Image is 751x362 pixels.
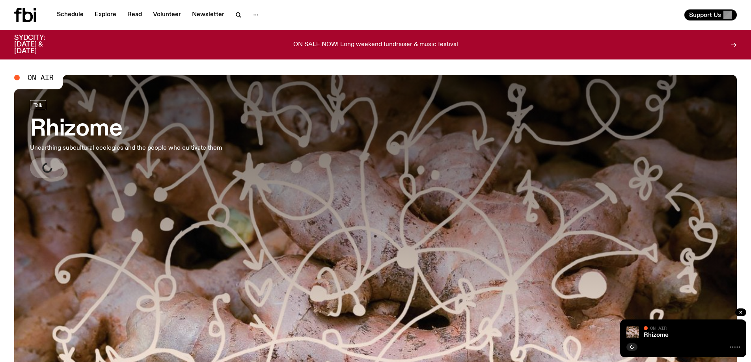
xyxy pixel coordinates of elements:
h3: SYDCITY: [DATE] & [DATE] [14,35,65,55]
button: Support Us [684,9,737,20]
h3: Rhizome [30,118,222,140]
p: ON SALE NOW! Long weekend fundraiser & music festival [293,41,458,48]
a: Talk [30,100,46,110]
p: Unearthing subcultural ecologies and the people who cultivate them [30,143,222,153]
a: Explore [90,9,121,20]
span: Support Us [689,11,721,19]
span: On Air [28,74,54,81]
a: Read [123,9,147,20]
a: Rhizome [644,332,669,338]
img: A close up picture of a bunch of ginger roots. Yellow squiggles with arrows, hearts and dots are ... [626,326,639,338]
a: RhizomeUnearthing subcultural ecologies and the people who cultivate them [30,100,222,178]
span: On Air [650,325,667,330]
a: Schedule [52,9,88,20]
span: Talk [34,102,43,108]
a: Newsletter [187,9,229,20]
a: Volunteer [148,9,186,20]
